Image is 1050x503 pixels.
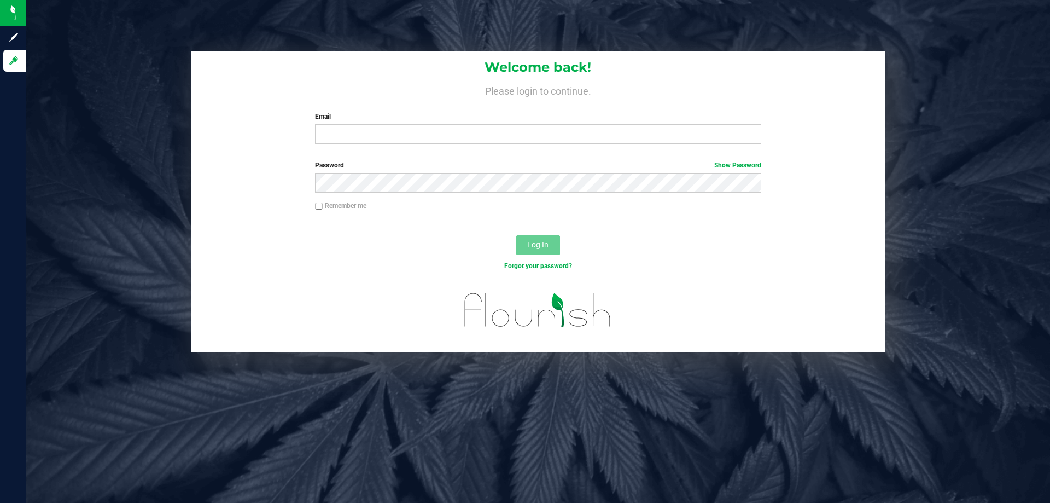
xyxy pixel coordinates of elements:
[8,55,19,66] inline-svg: Log in
[504,262,572,270] a: Forgot your password?
[714,161,761,169] a: Show Password
[451,282,625,338] img: flourish_logo.svg
[516,235,560,255] button: Log In
[315,112,761,122] label: Email
[315,161,344,169] span: Password
[315,201,366,211] label: Remember me
[191,60,885,74] h1: Welcome back!
[527,240,549,249] span: Log In
[8,32,19,43] inline-svg: Sign up
[191,83,885,96] h4: Please login to continue.
[315,203,323,210] input: Remember me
